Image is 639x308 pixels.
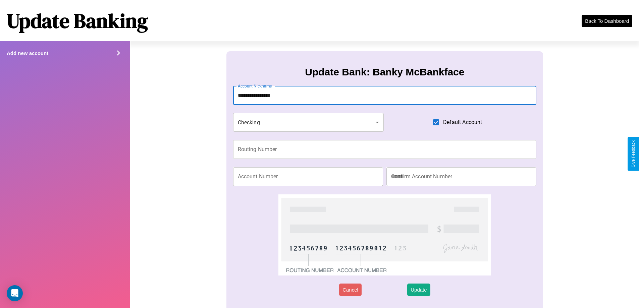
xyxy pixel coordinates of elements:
img: check [278,194,491,275]
div: Give Feedback [631,140,636,168]
div: Checking [233,113,384,132]
h1: Update Banking [7,7,148,35]
button: Cancel [339,284,362,296]
h3: Update Bank: Banky McBankface [305,66,464,78]
button: Back To Dashboard [582,15,632,27]
div: Open Intercom Messenger [7,285,23,301]
h4: Add new account [7,50,48,56]
label: Account Nickname [238,83,272,89]
span: Default Account [443,118,482,126]
button: Update [407,284,430,296]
